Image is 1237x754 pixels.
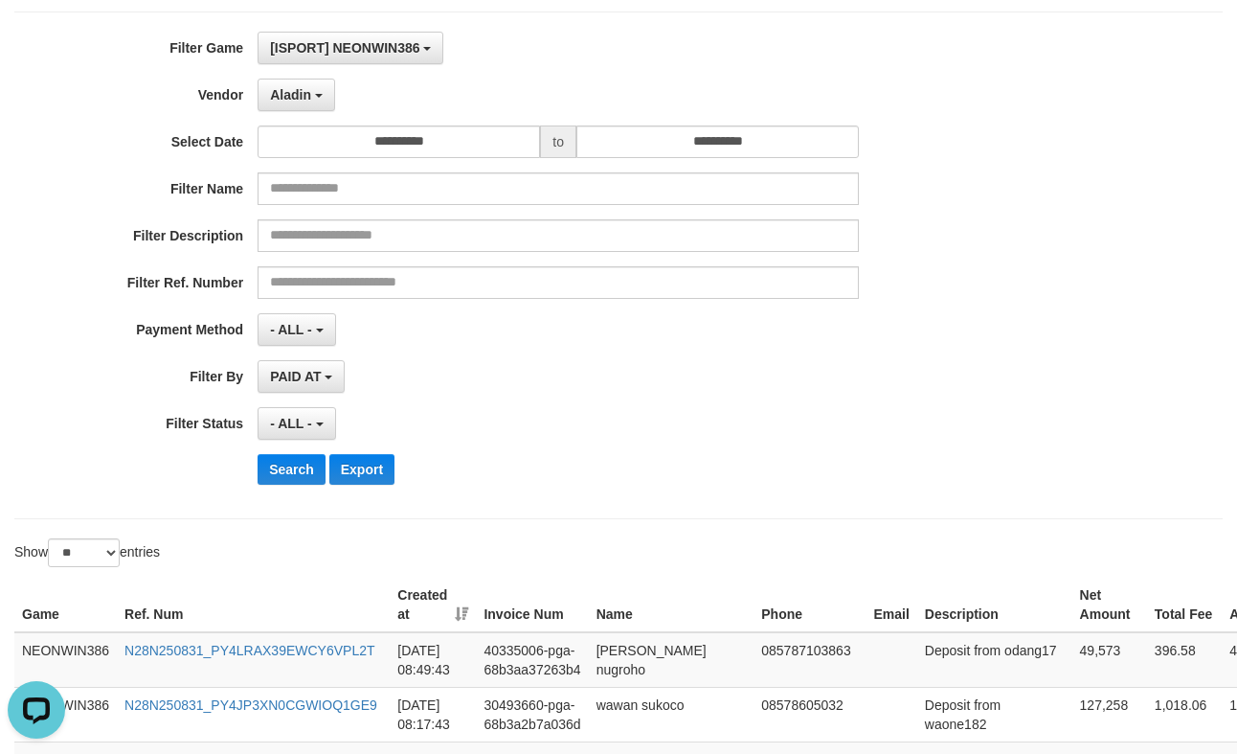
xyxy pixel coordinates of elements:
label: Show entries [14,538,160,567]
span: [ISPORT] NEONWIN386 [270,40,419,56]
td: [DATE] 08:17:43 [390,687,476,742]
th: Created at: activate to sort column ascending [390,578,476,632]
td: 1,018.06 [1147,687,1222,742]
span: to [540,126,576,158]
th: Net Amount [1072,578,1147,632]
span: Aladin [270,87,311,103]
td: [PERSON_NAME] nugroho [589,632,754,688]
td: 49,573 [1072,632,1147,688]
th: Name [589,578,754,632]
th: Game [14,578,117,632]
td: 30493660-pga-68b3a2b7a036d [476,687,588,742]
td: wawan sukoco [589,687,754,742]
th: Phone [753,578,866,632]
td: 396.58 [1147,632,1222,688]
button: - ALL - [258,407,335,440]
button: Search [258,454,326,485]
th: Ref. Num [117,578,390,632]
td: 08578605032 [753,687,866,742]
button: Aladin [258,79,335,111]
td: 085787103863 [753,632,866,688]
th: Email [866,578,916,632]
td: Deposit from odang17 [917,632,1072,688]
th: Total Fee [1147,578,1222,632]
th: Invoice Num [476,578,588,632]
th: Description [917,578,1072,632]
button: Open LiveChat chat widget [8,8,65,65]
button: Export [329,454,394,485]
button: - ALL - [258,313,335,346]
a: N28N250831_PY4JP3XN0CGWIOQ1GE9 [124,697,377,713]
td: 40335006-pga-68b3aa37263b4 [476,632,588,688]
td: NEONWIN386 [14,632,117,688]
a: N28N250831_PY4LRAX39EWCY6VPL2T [124,643,375,658]
span: - ALL - [270,322,312,337]
span: PAID AT [270,369,321,384]
button: PAID AT [258,360,345,393]
td: [DATE] 08:49:43 [390,632,476,688]
td: Deposit from waone182 [917,687,1072,742]
td: 127,258 [1072,687,1147,742]
span: - ALL - [270,416,312,431]
button: [ISPORT] NEONWIN386 [258,32,443,64]
select: Showentries [48,538,120,567]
